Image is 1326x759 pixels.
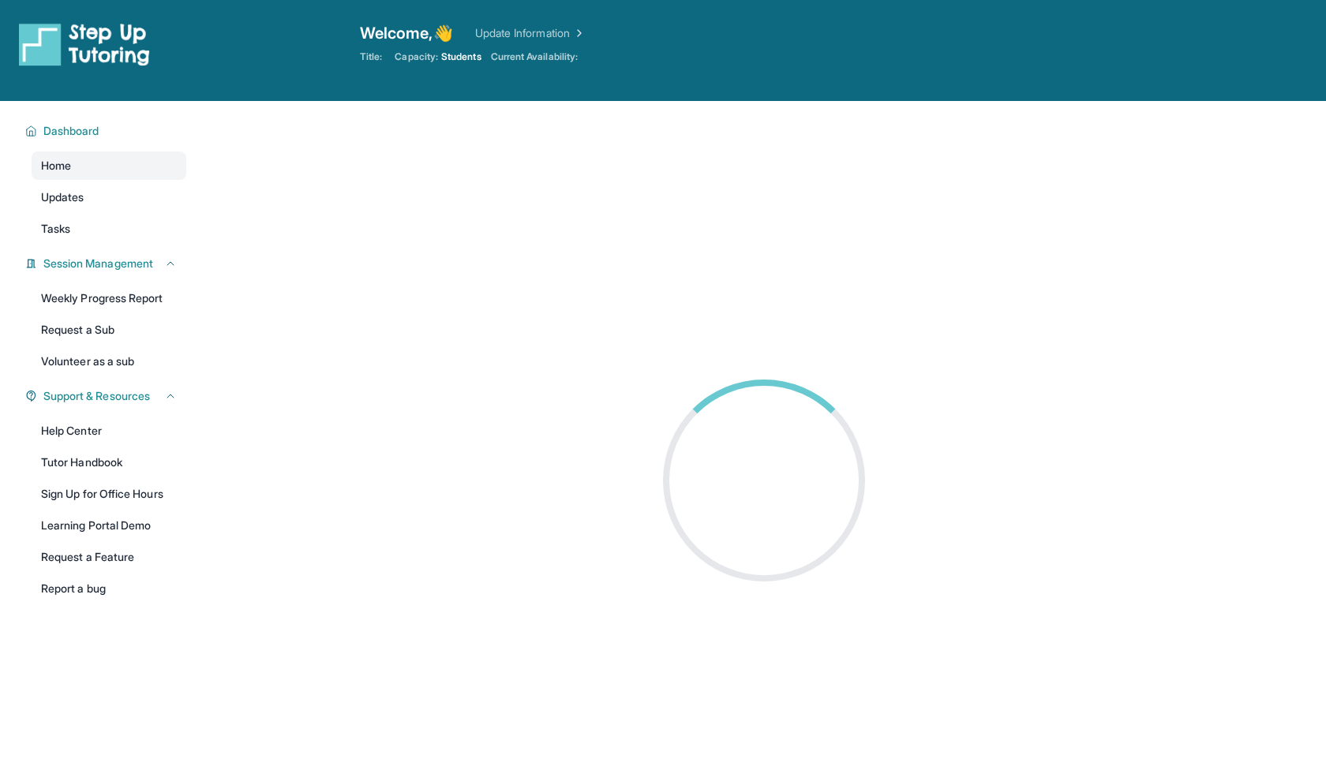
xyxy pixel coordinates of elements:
a: Learning Portal Demo [32,511,186,540]
span: Welcome, 👋 [360,22,453,44]
a: Volunteer as a sub [32,347,186,376]
img: logo [19,22,150,66]
span: Title: [360,50,382,63]
span: Students [441,50,481,63]
a: Home [32,151,186,180]
a: Updates [32,183,186,211]
span: Capacity: [395,50,438,63]
a: Report a bug [32,574,186,603]
a: Request a Sub [32,316,186,344]
a: Update Information [475,25,586,41]
span: Current Availability: [491,50,578,63]
span: Updates [41,189,84,205]
a: Tasks [32,215,186,243]
button: Dashboard [37,123,177,139]
button: Session Management [37,256,177,271]
span: Home [41,158,71,174]
a: Help Center [32,417,186,445]
a: Weekly Progress Report [32,284,186,312]
span: Tasks [41,221,70,237]
button: Support & Resources [37,388,177,404]
span: Session Management [43,256,153,271]
span: Dashboard [43,123,99,139]
a: Request a Feature [32,543,186,571]
a: Tutor Handbook [32,448,186,477]
a: Sign Up for Office Hours [32,480,186,508]
span: Support & Resources [43,388,150,404]
img: Chevron Right [570,25,586,41]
